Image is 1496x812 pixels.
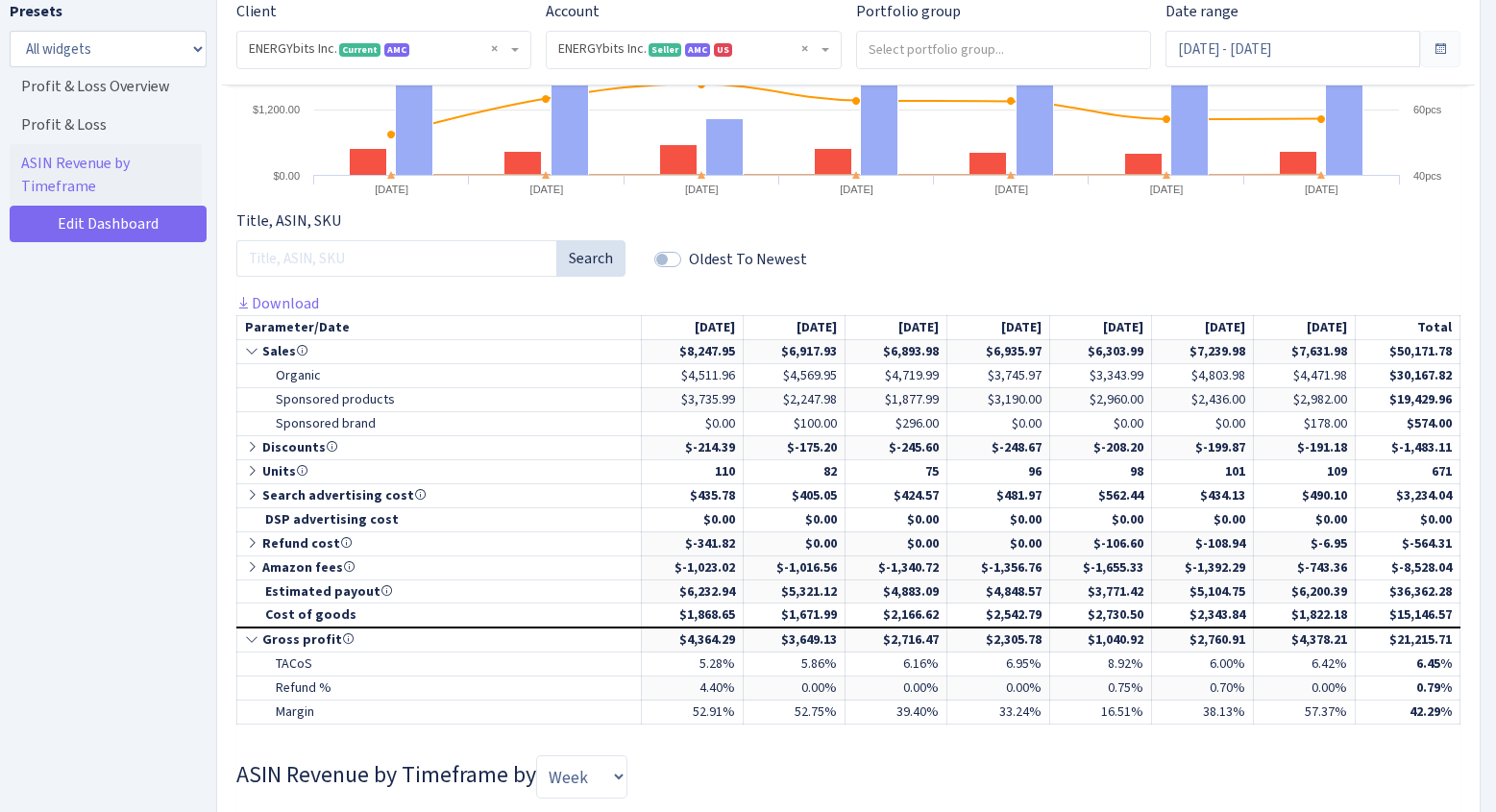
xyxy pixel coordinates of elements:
span: [DATE] [1307,318,1347,336]
td: $-199.87 [1151,435,1253,459]
td: 52.75% [743,701,845,725]
td: $6,893.98 [846,339,947,363]
a: Edit Dashboard [10,206,207,242]
td: Units [237,459,642,483]
td: Search advertising cost [237,483,642,507]
td: 101 [1151,459,1253,483]
td: $15,146.57 [1356,603,1460,627]
td: 6.42% [1253,652,1355,677]
td: 98 [1049,459,1151,483]
td: $-1,655.33 [1049,555,1151,579]
td: $0.00 [1151,411,1253,435]
td: $0.00 [846,531,947,555]
td: Organic [237,363,642,387]
td: $2,960.00 [1049,387,1151,411]
a: Download [236,293,319,313]
td: 0.70% [1151,677,1253,701]
td: 6.00% [1151,652,1253,677]
td: 0.00% [1253,677,1355,701]
a: Profit & Loss Overview [10,67,202,106]
td: $3,745.97 [947,363,1049,387]
text: 60pcs [1413,104,1442,115]
td: $-108.94 [1151,531,1253,555]
td: $-208.20 [1049,435,1151,459]
text: $1,200.00 [253,104,300,115]
button: Search [556,240,625,277]
td: $8,247.95 [641,339,743,363]
td: $574.00 [1356,411,1460,435]
td: $2,166.62 [846,603,947,627]
td: $-564.31 [1356,531,1460,555]
td: $2,305.78 [947,627,1049,652]
td: 6.45% [1356,652,1460,677]
td: $2,730.50 [1049,603,1151,627]
td: $3,343.99 [1049,363,1151,387]
td: $-341.82 [641,531,743,555]
td: Sponsored brand [237,411,642,435]
input: Title, ASIN, SKU [236,240,557,277]
td: $3,735.99 [641,387,743,411]
td: $6,232.94 [641,579,743,603]
td: $435.78 [641,483,743,507]
td: $0.00 [947,507,1049,531]
td: $490.10 [1253,483,1355,507]
td: $4,364.29 [641,627,743,652]
td: $0.00 [641,507,743,531]
a: ASIN Revenue by Timeframe [10,144,202,206]
text: [DATE] [840,184,873,195]
span: [DATE] [797,318,837,336]
td: 671 [1356,459,1460,483]
td: $1,671.99 [743,603,845,627]
td: $4,883.09 [846,579,947,603]
td: $0.00 [1151,507,1253,531]
td: $-1,392.29 [1151,555,1253,579]
td: $4,803.98 [1151,363,1253,387]
td: Gross profit [237,627,642,652]
td: Parameter/Date [237,315,642,339]
span: [DATE] [1001,318,1042,336]
td: $178.00 [1253,411,1355,435]
td: $0.00 [641,411,743,435]
td: $1,868.65 [641,603,743,627]
td: $2,760.91 [1151,627,1253,652]
td: $100.00 [743,411,845,435]
text: [DATE] [994,184,1028,195]
td: $50,171.78 [1356,339,1460,363]
td: $0.00 [743,507,845,531]
td: $7,631.98 [1253,339,1355,363]
td: $562.44 [1049,483,1151,507]
span: Seller [649,43,681,57]
td: 5.28% [641,652,743,677]
td: $424.57 [846,483,947,507]
td: $0.00 [846,507,947,531]
td: 0.75% [1049,677,1151,701]
td: 0.00% [947,677,1049,701]
td: $0.00 [743,531,845,555]
td: 39.40% [846,701,947,725]
td: $-245.60 [846,435,947,459]
td: 5.86% [743,652,845,677]
td: $2,716.47 [846,627,947,652]
input: Select portfolio group... [857,32,1150,66]
td: 6.95% [947,652,1049,677]
span: Remove all items [491,39,498,59]
td: 96 [947,459,1049,483]
td: $2,542.79 [947,603,1049,627]
td: $7,239.98 [1151,339,1253,363]
td: $-106.60 [1049,531,1151,555]
td: 8.92% [1049,652,1151,677]
td: $1,877.99 [846,387,947,411]
td: 109 [1253,459,1355,483]
td: $0.00 [947,411,1049,435]
td: $5,104.75 [1151,579,1253,603]
td: 6.16% [846,652,947,677]
td: $-1,016.56 [743,555,845,579]
span: [DATE] [1205,318,1245,336]
td: $3,234.04 [1356,483,1460,507]
td: 110 [641,459,743,483]
text: [DATE] [685,184,719,195]
td: 57.37% [1253,701,1355,725]
label: Title, ASIN, SKU [236,209,341,233]
td: $2,436.00 [1151,387,1253,411]
td: $0.00 [1049,507,1151,531]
